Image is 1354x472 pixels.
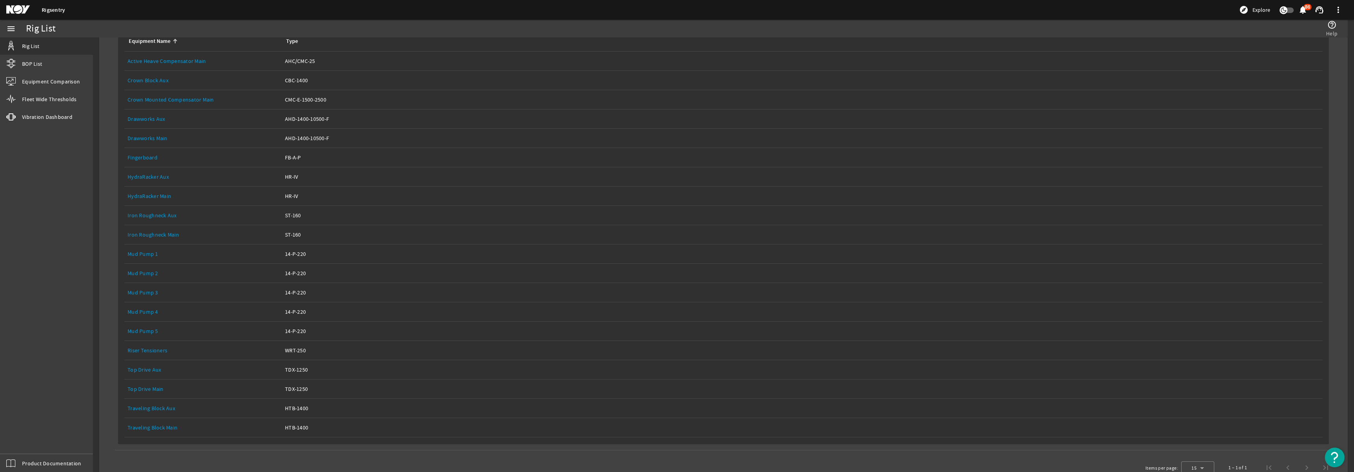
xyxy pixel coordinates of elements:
[128,308,158,315] a: Mud Pump 4
[285,269,1319,277] div: 14-P-220
[22,78,80,85] span: Equipment Comparison
[285,283,1319,302] a: 14-P-220
[285,76,1319,84] div: CBC-1400
[285,418,1319,437] a: HTB-1400
[285,71,1319,90] a: CBC-1400
[285,244,1319,263] a: 14-P-220
[22,459,81,467] span: Product Documentation
[26,25,55,33] div: Rig List
[1299,6,1307,14] button: 86
[285,148,1319,167] a: FB-A-P
[285,167,1319,186] a: HR-IV
[22,60,42,68] span: BOP List
[129,37,170,46] div: Equipment Name
[285,192,1319,200] div: HR-IV
[128,57,206,65] a: Active Heave Compensator Main
[285,37,1316,46] div: Type
[1315,5,1324,15] mat-icon: support_agent
[285,360,1319,379] a: TDX-1250
[1236,4,1273,16] button: Explore
[128,379,279,398] a: Top Drive Main
[285,187,1319,205] a: HR-IV
[1327,20,1337,30] mat-icon: help_outline
[285,424,1319,431] div: HTB-1400
[1145,464,1178,472] div: Items per page:
[285,366,1319,374] div: TDX-1250
[285,129,1319,148] a: AHD-1400-10500-F
[285,379,1319,398] a: TDX-1250
[285,206,1319,225] a: ST-160
[285,109,1319,128] a: AHD-1400-10500-F
[128,328,158,335] a: Mud Pump 5
[128,366,161,373] a: Top Drive Aux
[128,289,158,296] a: Mud Pump 3
[128,399,279,418] a: Traveling Block Aux
[128,90,279,109] a: Crown Mounted Compensator Main
[128,129,279,148] a: Drawworks Main
[285,399,1319,418] a: HTB-1400
[1329,0,1348,19] button: more_vert
[128,154,157,161] a: Fingerboard
[285,96,1319,104] div: CMC-E-1500-2500
[1228,464,1247,472] div: 1 – 1 of 1
[128,187,279,205] a: HydraRacker Main
[6,112,16,122] mat-icon: vibration
[1239,5,1249,15] mat-icon: explore
[1326,30,1337,37] span: Help
[285,346,1319,354] div: WRT-250
[285,302,1319,321] a: 14-P-220
[128,71,279,90] a: Crown Block Aux
[1298,5,1308,15] mat-icon: notifications
[22,95,76,103] span: Fleet Wide Thresholds
[285,52,1319,70] a: AHC/CMC-25
[285,57,1319,65] div: AHC/CMC-25
[42,6,65,14] a: Rigsentry
[6,24,16,33] mat-icon: menu
[285,327,1319,335] div: 14-P-220
[285,134,1319,142] div: AHD-1400-10500-F
[128,250,158,257] a: Mud Pump 1
[285,289,1319,296] div: 14-P-220
[22,113,72,121] span: Vibration Dashboard
[285,225,1319,244] a: ST-160
[128,167,279,186] a: HydraRacker Aux
[285,385,1319,393] div: TDX-1250
[128,405,175,412] a: Traveling Block Aux
[128,347,167,354] a: Riser Tensioners
[128,418,279,437] a: Traveling Block Main
[1325,448,1345,467] button: Open Resource Center
[285,308,1319,316] div: 14-P-220
[285,322,1319,341] a: 14-P-220
[128,322,279,341] a: Mud Pump 5
[128,115,165,122] a: Drawworks Aux
[286,37,298,46] div: Type
[128,385,164,392] a: Top Drive Main
[128,109,279,128] a: Drawworks Aux
[128,360,279,379] a: Top Drive Aux
[128,77,168,84] a: Crown Block Aux
[128,302,279,321] a: Mud Pump 4
[128,212,177,219] a: Iron Roughneck Aux
[128,341,279,360] a: Riser Tensioners
[285,231,1319,239] div: ST-160
[285,250,1319,258] div: 14-P-220
[128,206,279,225] a: Iron Roughneck Aux
[128,96,214,103] a: Crown Mounted Compensator Main
[285,404,1319,412] div: HTB-1400
[128,52,279,70] a: Active Heave Compensator Main
[128,264,279,283] a: Mud Pump 2
[128,148,279,167] a: Fingerboard
[128,231,179,238] a: Iron Roughneck Main
[285,173,1319,181] div: HR-IV
[128,244,279,263] a: Mud Pump 1
[128,225,279,244] a: Iron Roughneck Main
[128,173,169,180] a: HydraRacker Aux
[285,90,1319,109] a: CMC-E-1500-2500
[285,264,1319,283] a: 14-P-220
[128,424,178,431] a: Traveling Block Main
[128,283,279,302] a: Mud Pump 3
[285,211,1319,219] div: ST-160
[285,154,1319,161] div: FB-A-P
[285,341,1319,360] a: WRT-250
[128,37,276,46] div: Equipment Name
